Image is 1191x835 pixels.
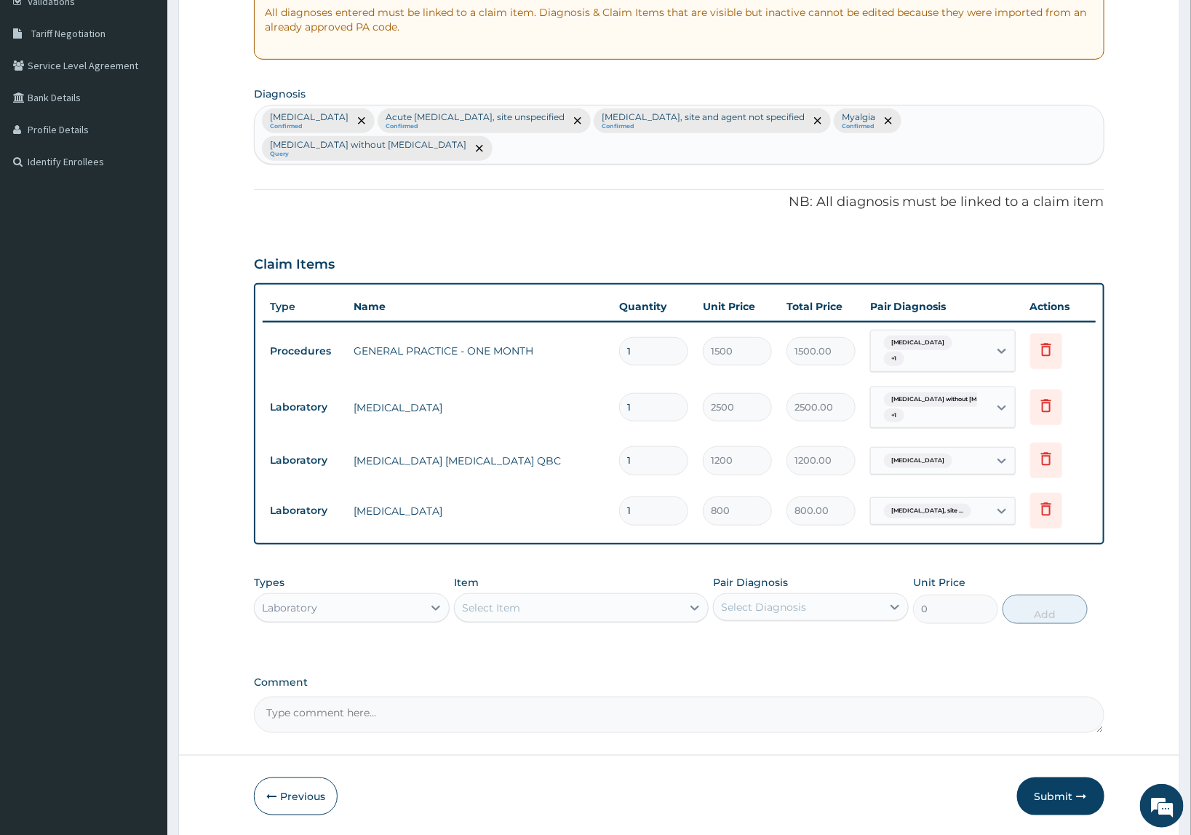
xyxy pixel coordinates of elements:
td: [MEDICAL_DATA] [346,496,612,526]
small: Confirmed [270,123,348,130]
span: [MEDICAL_DATA] [884,454,952,468]
small: Confirmed [842,123,875,130]
p: [MEDICAL_DATA] without [MEDICAL_DATA] [270,139,466,151]
span: [MEDICAL_DATA] [884,336,952,350]
button: Add [1003,595,1088,624]
div: Select Diagnosis [721,600,806,614]
td: [MEDICAL_DATA] [346,393,612,422]
label: Pair Diagnosis [713,575,788,590]
span: remove selection option [571,114,584,127]
span: remove selection option [882,114,895,127]
label: Diagnosis [254,87,306,101]
button: Submit [1017,777,1104,815]
div: Chat with us now [76,82,244,100]
button: Previous [254,777,338,815]
label: Unit Price [913,575,965,590]
h3: Claim Items [254,257,335,273]
p: All diagnoses entered must be linked to a claim item. Diagnosis & Claim Items that are visible bu... [265,5,1094,34]
div: Laboratory [262,601,317,615]
p: Acute [MEDICAL_DATA], site unspecified [386,111,565,123]
td: Laboratory [263,497,346,524]
span: + 1 [884,408,904,423]
span: [MEDICAL_DATA], site ... [884,504,971,518]
th: Pair Diagnosis [863,292,1023,321]
small: Query [270,151,466,158]
th: Name [346,292,612,321]
span: remove selection option [473,142,486,155]
th: Unit Price [696,292,779,321]
span: remove selection option [811,114,824,127]
p: [MEDICAL_DATA] [270,111,348,123]
td: Procedures [263,338,346,365]
td: Laboratory [263,447,346,474]
span: We're online! [84,183,201,331]
p: NB: All diagnosis must be linked to a claim item [254,193,1104,212]
p: [MEDICAL_DATA], site and agent not specified [602,111,805,123]
td: GENERAL PRACTICE - ONE MONTH [346,336,612,365]
span: [MEDICAL_DATA] without [MEDICAL_DATA] [884,392,1031,407]
th: Type [263,293,346,320]
td: [MEDICAL_DATA] [MEDICAL_DATA] QBC [346,446,612,475]
p: Myalgia [842,111,875,123]
label: Item [454,575,479,590]
label: Types [254,577,284,589]
div: Select Item [462,601,520,615]
th: Quantity [612,292,696,321]
textarea: Type your message and hit 'Enter' [7,397,277,448]
span: remove selection option [355,114,368,127]
div: Minimize live chat window [239,7,274,42]
img: d_794563401_company_1708531726252_794563401 [27,73,59,109]
span: Tariff Negotiation [31,27,105,40]
span: + 1 [884,352,904,366]
td: Laboratory [263,394,346,421]
small: Confirmed [386,123,565,130]
small: Confirmed [602,123,805,130]
label: Comment [254,676,1104,689]
th: Total Price [779,292,863,321]
th: Actions [1023,292,1096,321]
